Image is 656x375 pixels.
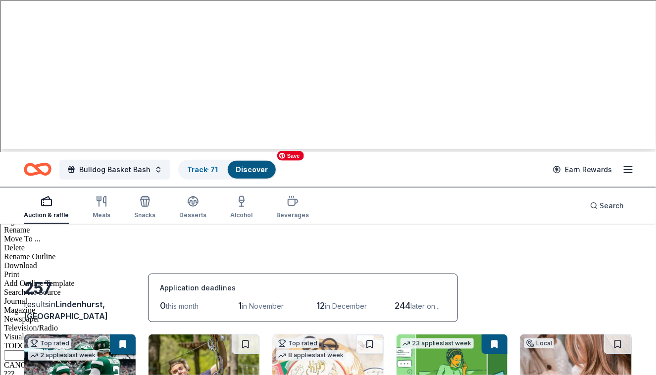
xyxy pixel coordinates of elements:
[4,345,92,356] input: Search sources
[4,77,652,86] div: Rename
[4,283,652,292] div: MOVE
[547,161,618,179] a: Earn Rewards
[4,301,652,310] div: SAVE
[276,191,309,224] button: Beverages
[4,247,652,256] div: DELETE
[93,211,110,219] div: Meals
[4,319,652,328] div: WEBSITE
[230,211,252,219] div: Alcohol
[4,94,652,103] div: Delete
[4,4,207,13] div: Home
[187,165,218,174] a: Track· 71
[4,148,652,157] div: Journal
[4,175,652,184] div: Television/Radio
[4,23,652,32] div: Sort A > Z
[4,192,652,201] div: TODO: put dlg title
[4,13,92,23] input: Search outlines
[4,121,652,130] div: Print
[4,32,652,41] div: Sort New > Old
[276,211,309,219] div: Beverages
[236,165,268,174] a: Discover
[179,211,206,219] div: Desserts
[4,336,652,345] div: MORE
[24,211,69,219] div: Auction & raffle
[4,86,652,94] div: Move To ...
[4,103,652,112] div: Rename Outline
[134,211,155,219] div: Snacks
[178,160,277,180] button: Track· 71Discover
[4,274,652,283] div: CANCEL
[4,157,652,166] div: Magazine
[4,68,652,77] div: Sign out
[4,256,652,265] div: Move to ...
[4,221,652,230] div: ???
[79,164,151,176] span: Bulldog Basket Bash
[134,191,155,224] button: Snacks
[230,191,252,224] button: Alcohol
[4,166,652,175] div: Newspaper
[4,212,652,221] div: CANCEL
[4,265,652,274] div: Home
[582,196,632,216] button: Search
[4,310,652,319] div: BOOK
[4,238,652,247] div: SAVE AND GO HOME
[4,41,652,50] div: Move To ...
[4,328,652,336] div: JOURNAL
[277,151,304,161] span: Save
[179,191,206,224] button: Desserts
[4,130,652,139] div: Add Outline Template
[4,230,652,238] div: This outline has no content. Would you like to delete it?
[93,191,110,224] button: Meals
[4,139,652,148] div: Search for Source
[4,112,652,121] div: Download
[24,191,69,224] button: Auction & raffle
[4,184,652,192] div: Visual Art
[59,160,170,180] button: Bulldog Basket Bash
[600,200,624,212] span: Search
[4,59,652,68] div: Options
[4,292,652,301] div: New source
[4,50,652,59] div: Delete
[24,158,51,181] a: Home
